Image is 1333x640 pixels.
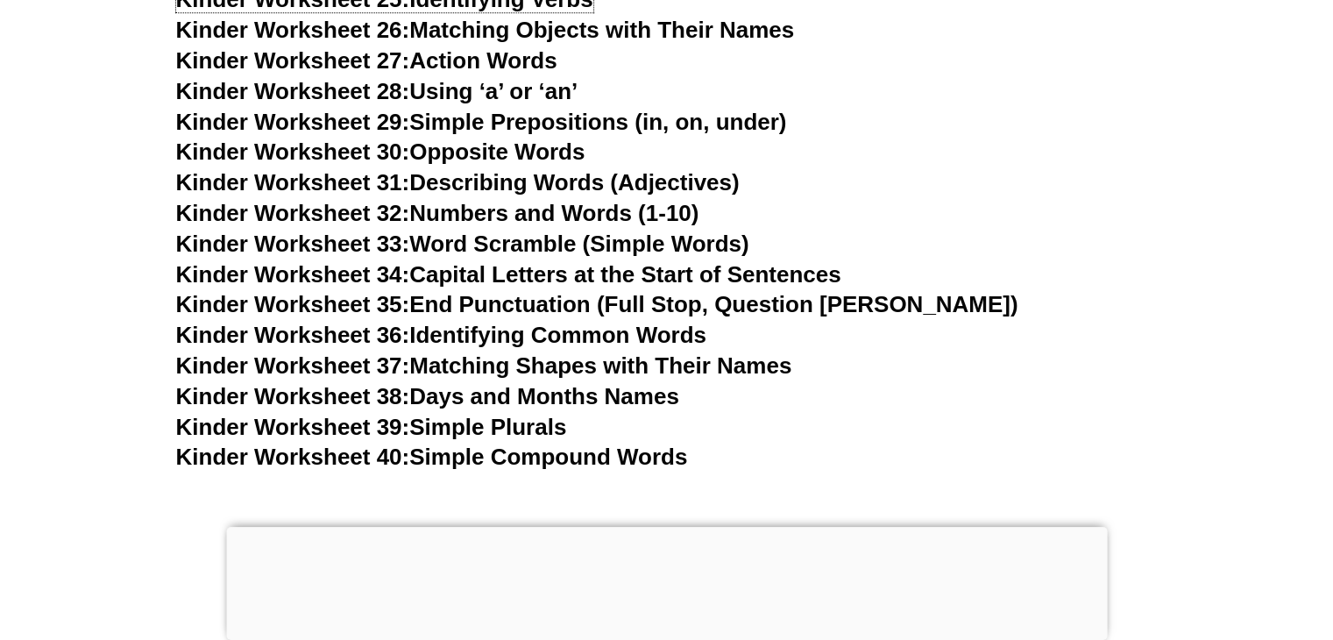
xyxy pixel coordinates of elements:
a: Kinder Worksheet 30:Opposite Words [176,139,585,165]
iframe: Chat Widget [1041,443,1333,640]
a: Kinder Worksheet 27:Action Words [176,47,557,74]
a: Kinder Worksheet 34:Capital Letters at the Start of Sentences [176,261,841,288]
a: Kinder Worksheet 28:Using ‘a’ or ‘an’ [176,78,578,104]
span: Kinder Worksheet 33: [176,231,410,257]
a: Kinder Worksheet 32:Numbers and Words (1-10) [176,200,699,226]
span: Kinder Worksheet 35: [176,291,410,317]
a: Kinder Worksheet 26:Matching Objects with Their Names [176,17,795,43]
span: Kinder Worksheet 28: [176,78,410,104]
span: Kinder Worksheet 38: [176,383,410,409]
span: Kinder Worksheet 34: [176,261,410,288]
span: Kinder Worksheet 37: [176,352,410,379]
span: Kinder Worksheet 40: [176,444,410,470]
a: Kinder Worksheet 29:Simple Prepositions (in, on, under) [176,109,787,135]
span: Kinder Worksheet 26: [176,17,410,43]
a: Kinder Worksheet 33:Word Scramble (Simple Words) [176,231,749,257]
a: Kinder Worksheet 40:Simple Compound Words [176,444,688,470]
a: Kinder Worksheet 37:Matching Shapes with Their Names [176,352,792,379]
a: Kinder Worksheet 36:Identifying Common Words [176,322,706,348]
span: Kinder Worksheet 36: [176,322,410,348]
span: Kinder Worksheet 27: [176,47,410,74]
a: Kinder Worksheet 31:Describing Words (Adjectives) [176,169,740,196]
a: Kinder Worksheet 39:Simple Plurals [176,414,567,440]
span: Kinder Worksheet 39: [176,414,410,440]
iframe: Advertisement [226,527,1107,636]
span: Kinder Worksheet 30: [176,139,410,165]
span: Kinder Worksheet 31: [176,169,410,196]
a: Kinder Worksheet 38:Days and Months Names [176,383,679,409]
a: Kinder Worksheet 35:End Punctuation (Full Stop, Question [PERSON_NAME]) [176,291,1018,317]
span: Kinder Worksheet 32: [176,200,410,226]
span: Kinder Worksheet 29: [176,109,410,135]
